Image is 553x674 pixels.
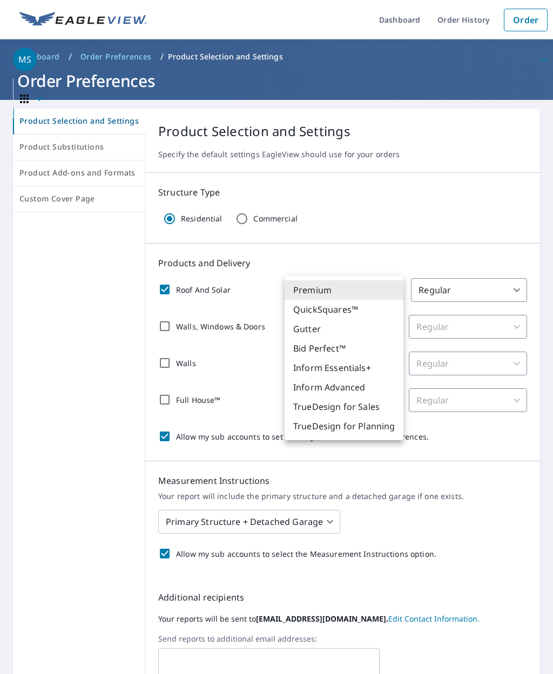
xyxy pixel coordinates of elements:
li: TrueDesign for Planning [285,416,403,436]
li: Inform Advanced [285,378,403,397]
li: TrueDesign for Sales [285,397,403,416]
li: QuickSquares™ [285,300,403,319]
li: Gutter [285,319,403,339]
li: Bid Perfect™ [285,339,403,358]
li: Inform Essentials+ [285,358,403,378]
li: Premium [285,280,403,300]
